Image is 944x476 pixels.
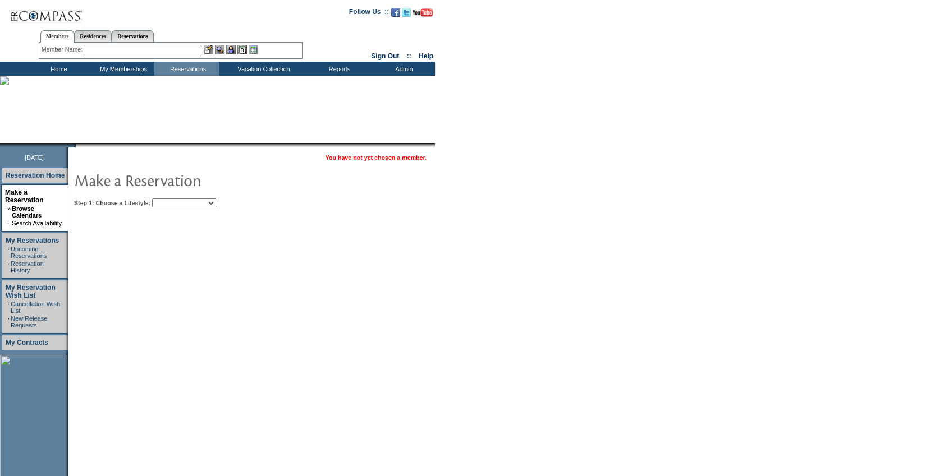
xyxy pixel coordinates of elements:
[204,45,213,54] img: b_edit.gif
[11,315,47,329] a: New Release Requests
[6,284,56,299] a: My Reservation Wish List
[40,30,75,43] a: Members
[419,52,433,60] a: Help
[413,11,433,18] a: Subscribe to our YouTube Channel
[112,30,154,42] a: Reservations
[370,62,435,76] td: Admin
[25,62,90,76] td: Home
[413,8,433,17] img: Subscribe to our YouTube Channel
[407,52,411,60] span: ::
[8,260,10,274] td: ·
[12,205,42,219] a: Browse Calendars
[391,8,400,17] img: Become our fan on Facebook
[8,246,10,259] td: ·
[219,62,306,76] td: Vacation Collection
[74,30,112,42] a: Residences
[215,45,224,54] img: View
[11,301,60,314] a: Cancellation Wish List
[74,200,150,206] b: Step 1: Choose a Lifestyle:
[154,62,219,76] td: Reservations
[371,52,399,60] a: Sign Out
[90,62,154,76] td: My Memberships
[6,339,48,346] a: My Contracts
[8,301,10,314] td: ·
[402,8,411,17] img: Follow us on Twitter
[72,143,76,147] img: promoShadowLeftCorner.gif
[25,154,44,161] span: [DATE]
[11,246,47,259] a: Upcoming Reservations
[42,45,85,54] div: Member Name:
[76,143,77,147] img: blank.gif
[7,205,11,212] b: »
[6,237,59,244] a: My Reservations
[226,45,236,54] img: Impersonate
[7,220,11,227] td: ·
[349,7,389,20] td: Follow Us ::
[326,154,427,161] span: You have not yet chosen a member.
[11,260,44,274] a: Reservation History
[249,45,258,54] img: b_calculator.gif
[402,11,411,18] a: Follow us on Twitter
[237,45,247,54] img: Reservations
[74,169,299,191] img: pgTtlMakeReservation.gif
[12,220,62,227] a: Search Availability
[6,172,65,179] a: Reservation Home
[5,188,44,204] a: Make a Reservation
[306,62,370,76] td: Reports
[8,315,10,329] td: ·
[391,11,400,18] a: Become our fan on Facebook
